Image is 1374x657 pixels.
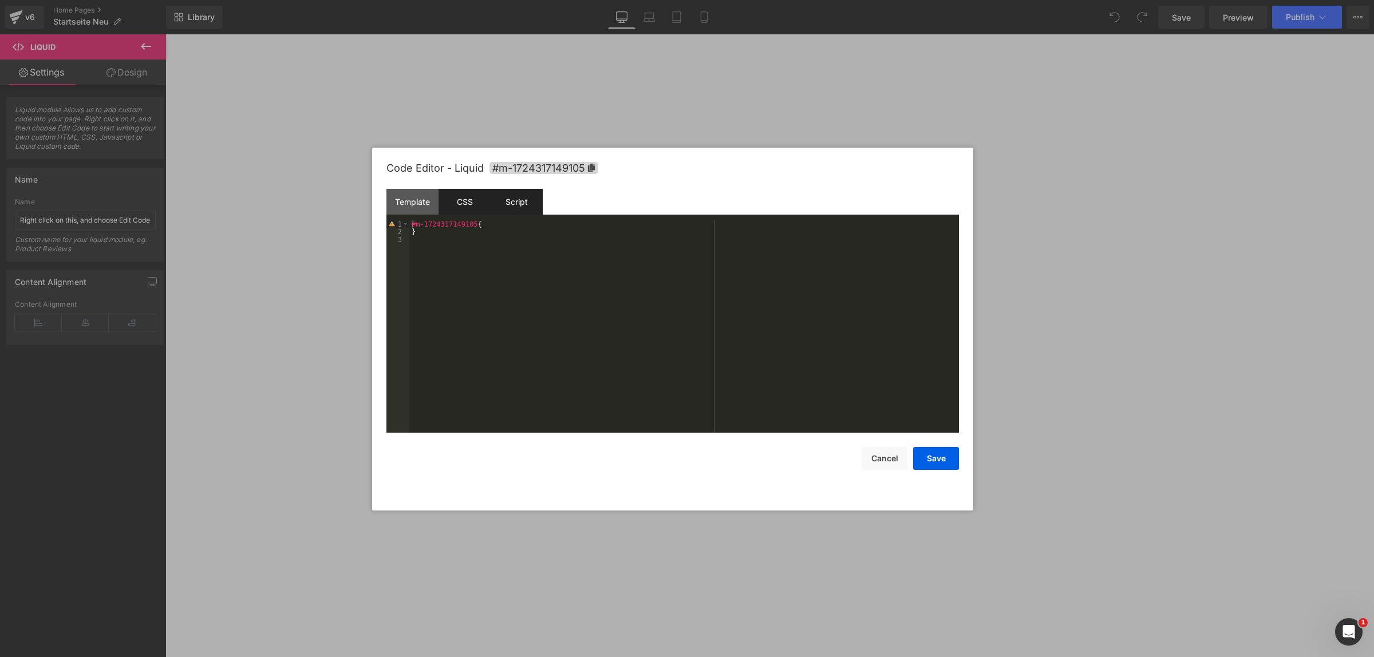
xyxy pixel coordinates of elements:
[491,189,543,215] div: Script
[862,447,907,470] button: Cancel
[386,189,439,215] div: Template
[386,162,484,174] span: Code Editor - Liquid
[439,189,491,215] div: CSS
[386,228,409,236] div: 2
[489,162,598,174] span: Click to copy
[1359,618,1368,627] span: 1
[386,220,409,228] div: 1
[386,236,409,244] div: 3
[1335,618,1363,646] iframe: Intercom live chat
[913,447,959,470] button: Save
